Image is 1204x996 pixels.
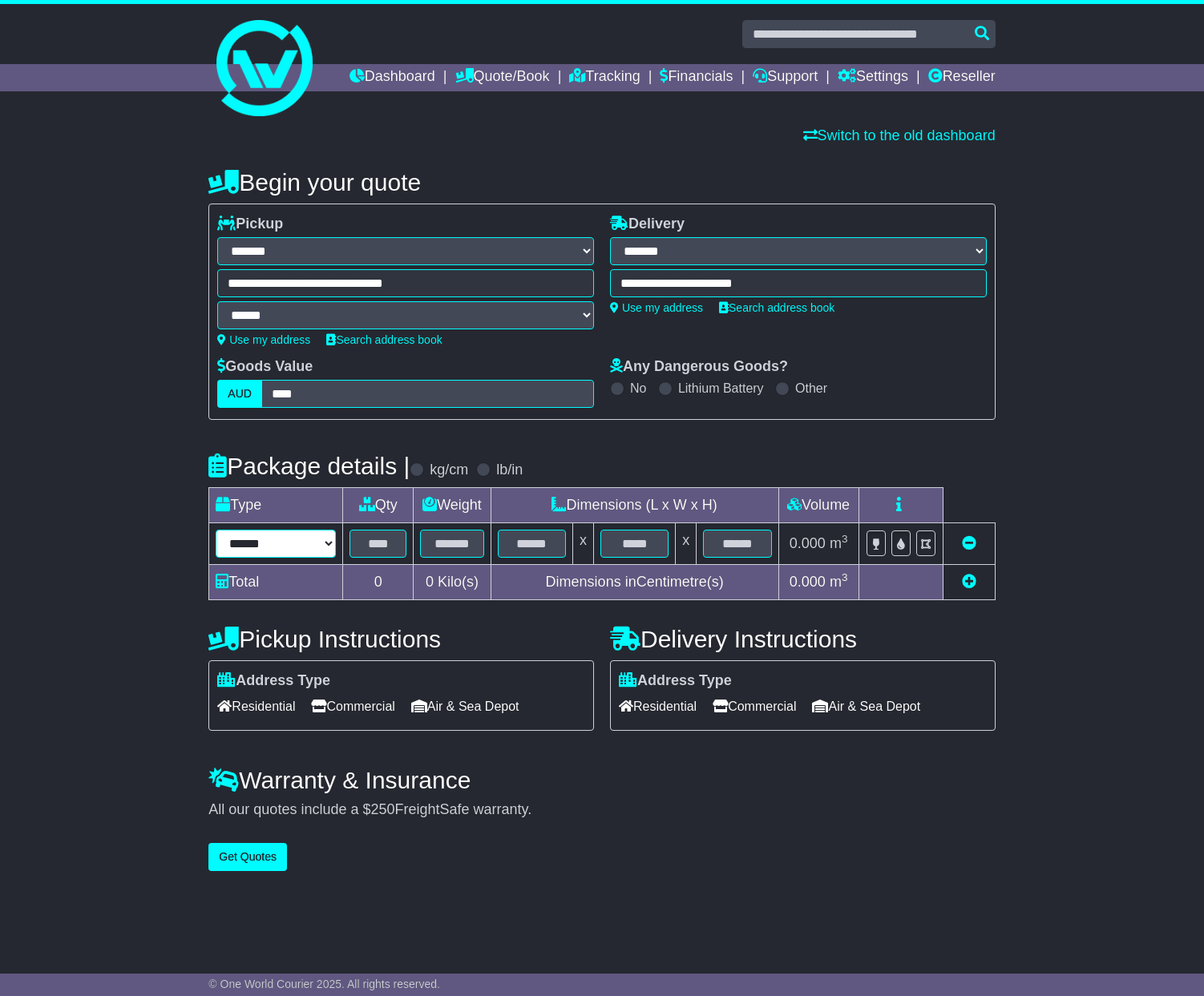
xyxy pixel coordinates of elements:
[610,358,788,376] label: Any Dangerous Goods?
[491,565,778,600] td: Dimensions in Centimetre(s)
[778,488,859,523] td: Volume
[830,535,848,551] span: m
[610,301,703,314] a: Use my address
[753,64,818,91] a: Support
[795,381,827,396] label: Other
[209,488,343,523] td: Type
[455,64,550,91] a: Quote/Book
[719,301,834,314] a: Search address book
[803,127,996,143] a: Switch to the old dashboard
[610,216,685,233] label: Delivery
[962,574,976,590] a: Add new item
[370,801,394,817] span: 250
[208,169,995,196] h4: Begin your quote
[610,626,996,652] h4: Delivery Instructions
[660,64,733,91] a: Financials
[208,767,995,793] h4: Warranty & Insurance
[217,380,262,408] label: AUD
[426,574,434,590] span: 0
[349,64,435,91] a: Dashboard
[414,488,491,523] td: Weight
[572,523,593,565] td: x
[713,694,796,719] span: Commercial
[217,333,310,346] a: Use my address
[411,694,519,719] span: Air & Sea Depot
[311,694,394,719] span: Commercial
[208,626,594,652] h4: Pickup Instructions
[619,672,732,690] label: Address Type
[619,694,697,719] span: Residential
[676,523,697,565] td: x
[208,453,410,479] h4: Package details |
[678,381,764,396] label: Lithium Battery
[343,565,414,600] td: 0
[962,535,976,551] a: Remove this item
[569,64,640,91] a: Tracking
[830,574,848,590] span: m
[217,216,283,233] label: Pickup
[326,333,442,346] a: Search address book
[812,694,920,719] span: Air & Sea Depot
[208,843,287,871] button: Get Quotes
[208,978,440,990] span: © One World Courier 2025. All rights reserved.
[208,801,995,819] div: All our quotes include a $ FreightSafe warranty.
[838,64,908,91] a: Settings
[343,488,414,523] td: Qty
[630,381,646,396] label: No
[842,571,848,583] sup: 3
[790,535,826,551] span: 0.000
[496,462,523,479] label: lb/in
[928,64,996,91] a: Reseller
[217,358,313,376] label: Goods Value
[217,694,295,719] span: Residential
[491,488,778,523] td: Dimensions (L x W x H)
[842,533,848,545] sup: 3
[430,462,468,479] label: kg/cm
[209,565,343,600] td: Total
[414,565,491,600] td: Kilo(s)
[790,574,826,590] span: 0.000
[217,672,330,690] label: Address Type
